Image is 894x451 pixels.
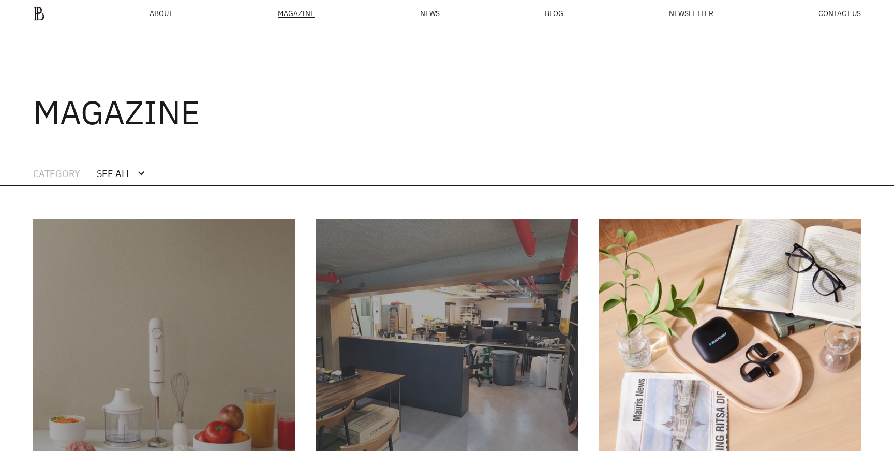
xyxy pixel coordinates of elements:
div: expand_more [135,167,147,180]
a: NEWS [420,10,440,17]
a: BLOG [545,10,563,17]
h3: MAGAZINE [33,95,200,128]
a: ABOUT [150,10,173,17]
a: NEWSLETTER [669,10,713,17]
div: MAGAZINE [278,10,315,18]
a: CONTACT US [818,10,861,17]
img: ba379d5522eb3.png [33,6,44,21]
div: SEE ALL [97,166,131,181]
